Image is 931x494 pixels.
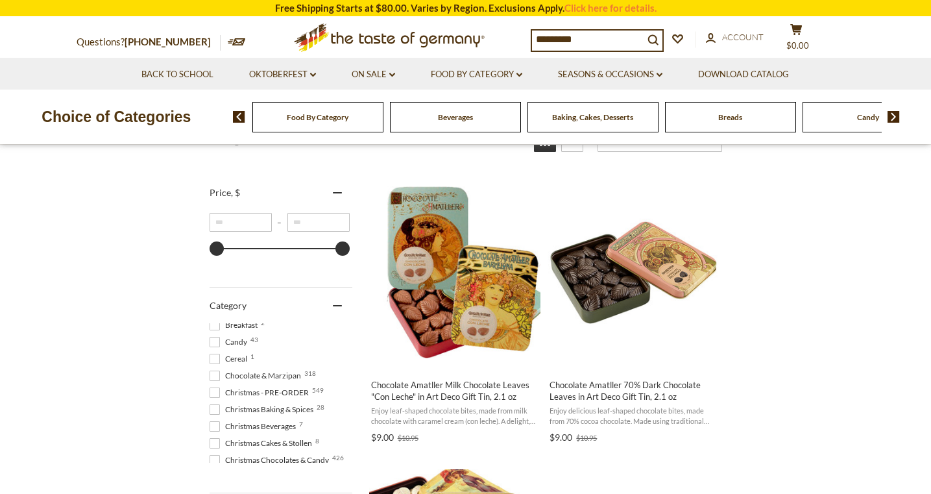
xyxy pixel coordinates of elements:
[722,32,764,42] span: Account
[371,379,539,402] span: Chocolate Amatller Milk Chocolate Leaves "Con Leche" in Art Deco Gift Tin, 2.1 oz
[249,68,316,82] a: Oktoberfest
[352,68,395,82] a: On Sale
[272,217,287,227] span: –
[315,438,319,444] span: 8
[210,319,261,331] span: Breakfast
[369,175,541,447] a: Chocolate Amatller Milk Chocolate Leaves
[369,186,541,358] img: Chocolate Amatller Milk Chocolate Leaves "Con Leche" in Art Deco Gift Tin, 2.1 oz
[550,379,718,402] span: Chocolate Amatller 70% Dark Chocolate Leaves in Art Deco Gift Tin, 2.1 oz
[564,2,657,14] a: Click here for details.
[250,353,254,360] span: 1
[299,421,303,427] span: 7
[210,421,300,432] span: Christmas Beverages
[125,36,211,47] a: [PHONE_NUMBER]
[558,68,662,82] a: Seasons & Occasions
[371,406,539,426] span: Enjoy leaf-shaped chocolate bites, made from milk chocolate with caramel cream (con leche). A del...
[552,112,633,122] a: Baking, Cakes, Desserts
[718,112,742,122] a: Breads
[210,404,317,415] span: Christmas Baking & Spices
[332,454,344,461] span: 426
[210,213,272,232] input: Minimum value
[210,300,247,311] span: Category
[561,130,583,152] a: View list mode
[210,438,316,449] span: Christmas Cakes & Stollen
[534,130,556,152] a: View grid mode
[287,112,348,122] a: Food By Category
[210,387,313,399] span: Christmas - PRE-ORDER
[141,68,213,82] a: Back to School
[210,370,305,382] span: Chocolate & Marzipan
[438,112,473,122] a: Beverages
[888,111,900,123] img: next arrow
[210,336,251,348] span: Candy
[210,454,333,466] span: Christmas Chocolates & Candy
[371,432,394,443] span: $9.00
[287,213,350,232] input: Maximum value
[231,187,240,198] span: , $
[77,34,221,51] p: Questions?
[550,406,718,426] span: Enjoy delicious leaf-shaped chocolate bites, made from 70% cocoa chocolate. Made using traditiona...
[233,111,245,123] img: previous arrow
[317,404,324,410] span: 28
[706,31,764,45] a: Account
[548,175,719,447] a: Chocolate Amatller 70% Dark Chocolate Leaves in Art Deco Gift Tin, 2.1 oz
[431,68,522,82] a: Food By Category
[857,112,879,122] a: Candy
[777,23,816,56] button: $0.00
[312,387,324,393] span: 549
[210,353,251,365] span: Cereal
[576,434,597,442] span: $10.95
[550,432,572,443] span: $9.00
[210,187,240,198] span: Price
[698,68,789,82] a: Download Catalog
[786,40,809,51] span: $0.00
[261,319,265,326] span: 2
[304,370,316,377] span: 318
[398,434,418,442] span: $10.95
[250,336,258,343] span: 43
